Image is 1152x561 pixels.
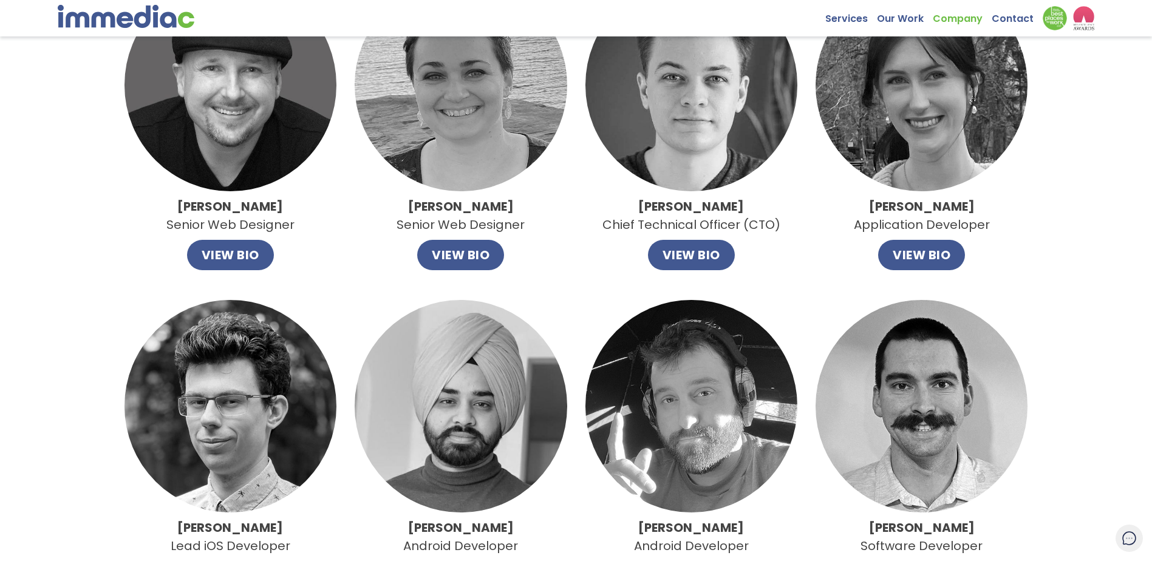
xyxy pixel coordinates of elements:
a: Our Work [877,6,933,25]
p: Senior Web Designer [397,197,525,234]
p: Application Developer [854,197,990,234]
strong: [PERSON_NAME] [177,198,283,215]
img: Nick.jpg [585,300,797,512]
p: Lead iOS Developer [171,518,290,555]
strong: [PERSON_NAME] [638,519,744,536]
button: VIEW BIO [417,240,504,270]
img: Down [1043,6,1067,30]
strong: [PERSON_NAME] [869,198,975,215]
strong: [PERSON_NAME] [177,519,283,536]
a: Services [825,6,877,25]
img: immediac [58,5,194,28]
button: VIEW BIO [187,240,274,270]
img: Alex.jpg [124,300,336,512]
button: VIEW BIO [648,240,735,270]
strong: [PERSON_NAME] [869,519,975,536]
button: VIEW BIO [878,240,965,270]
p: Chief Technical Officer (CTO) [602,197,780,234]
strong: [PERSON_NAME] [408,519,514,536]
p: Software Developer [861,518,983,555]
strong: [PERSON_NAME] [638,198,744,215]
p: Senior Web Designer [166,197,295,234]
a: Company [933,6,992,25]
p: Android Developer [634,518,749,555]
p: Android Developer [403,518,518,555]
img: MattPhoto.jpg [816,300,1028,512]
a: Contact [992,6,1043,25]
strong: [PERSON_NAME] [408,198,514,215]
img: logo2_wea_nobg.webp [1073,6,1094,30]
img: Balljeet.jpg [355,300,567,512]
